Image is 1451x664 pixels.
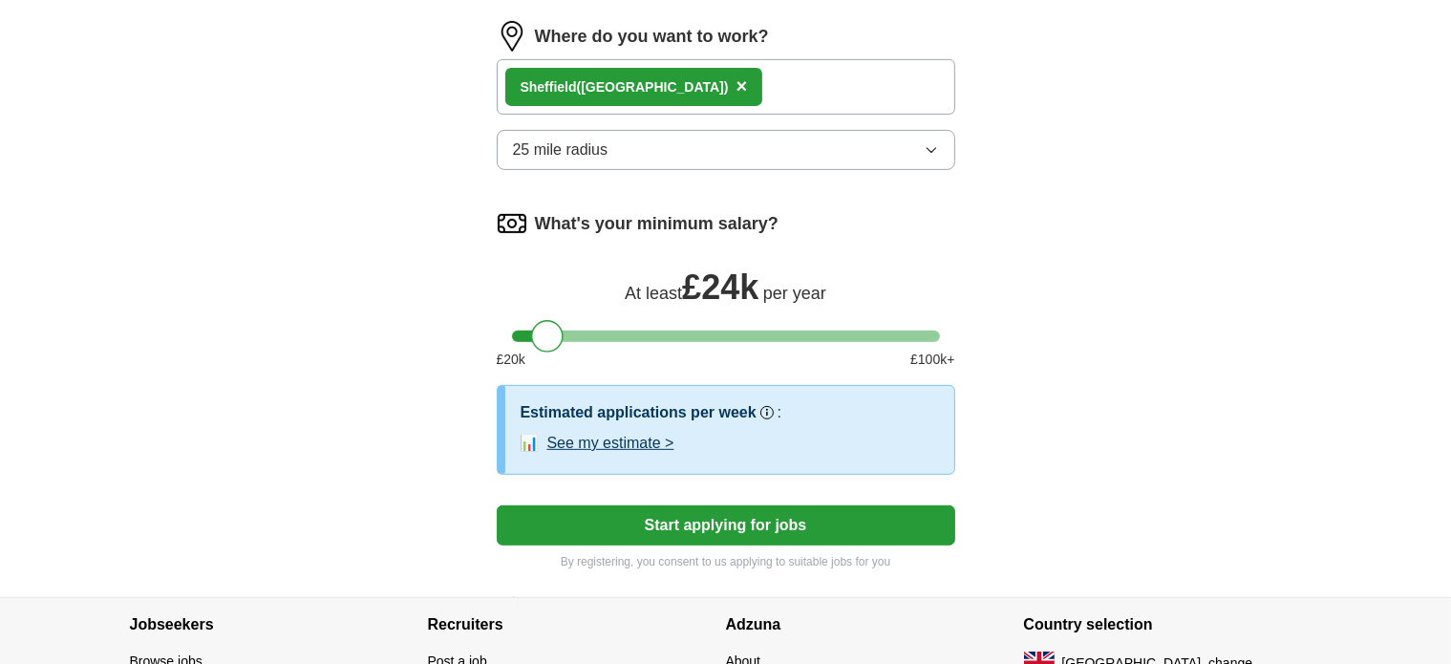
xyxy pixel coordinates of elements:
[763,284,826,303] span: per year
[682,268,758,307] span: £ 24k
[497,505,955,546] button: Start applying for jobs
[521,79,549,95] strong: Shef
[736,73,748,101] button: ×
[547,432,674,455] button: See my estimate >
[521,77,729,97] div: field
[497,350,525,370] span: £ 20 k
[535,211,779,237] label: What's your minimum salary?
[577,79,729,95] span: ([GEOGRAPHIC_DATA])
[736,75,748,96] span: ×
[513,139,608,161] span: 25 mile radius
[1024,598,1322,652] h4: Country selection
[521,432,540,455] span: 📊
[535,24,769,50] label: Where do you want to work?
[521,401,757,424] h3: Estimated applications per week
[497,21,527,52] img: location.png
[778,401,781,424] h3: :
[497,208,527,239] img: salary.png
[497,130,955,170] button: 25 mile radius
[625,284,682,303] span: At least
[497,553,955,570] p: By registering, you consent to us applying to suitable jobs for you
